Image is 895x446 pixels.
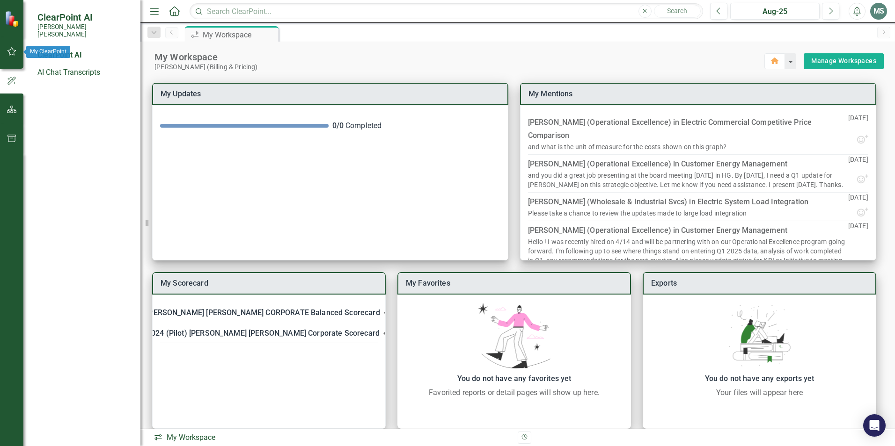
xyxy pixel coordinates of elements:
[528,89,573,98] a: My Mentions
[848,221,868,273] p: [DATE]
[804,53,884,69] div: split button
[332,121,344,131] div: 0 / 0
[730,3,820,20] button: Aug-25
[863,414,886,437] div: Open Intercom Messenger
[154,432,511,443] div: My Workspace
[154,63,764,71] div: [PERSON_NAME] (Billing & Pricing)
[528,116,848,142] div: [PERSON_NAME] (Operational Excellence) in
[528,195,808,209] div: [PERSON_NAME] (Wholesale & Industrial Svcs) in
[528,224,787,237] div: [PERSON_NAME] (Operational Excellence) in
[190,3,703,20] input: Search ClearPoint...
[667,7,687,14] span: Search
[37,12,131,23] span: ClearPoint AI
[153,323,385,344] div: 2024 (Pilot) [PERSON_NAME] [PERSON_NAME] Corporate Scorecard
[811,55,876,67] a: Manage Workspaces
[37,67,131,78] a: AI Chat Transcripts
[528,237,848,321] div: Hello ! I was recently hired on 4/14 and will be partnering with on our Operational Excellence pr...
[147,306,380,319] div: [PERSON_NAME] [PERSON_NAME] CORPORATE Balanced Scorecard
[203,29,276,41] div: My Workspace
[681,159,787,168] a: Customer Energy Management
[147,327,380,340] div: 2024 (Pilot) [PERSON_NAME] [PERSON_NAME] Corporate Scorecard
[528,209,747,218] div: Please take a chance to review the updates made to large load integration
[848,193,868,207] p: [DATE]
[37,50,131,61] div: ClearPoint AI
[870,3,887,20] button: MS
[654,5,701,18] button: Search
[528,142,726,151] div: and what is the unit of measure for the costs shown on this graph?
[332,121,501,131] div: Completed
[697,197,808,206] a: Electric System Load Integration
[734,6,816,17] div: Aug-25
[651,279,677,288] a: Exports
[161,89,201,98] a: My Updates
[647,372,872,385] div: You do not have any exports yet
[681,226,787,235] a: Customer Energy Management
[153,302,385,323] div: [PERSON_NAME] [PERSON_NAME] CORPORATE Balanced Scorecard
[528,171,848,189] div: and you did a great job presenting at the board meeting [DATE] in HG. By [DATE], I need a Q1 upda...
[848,113,868,134] p: [DATE]
[406,279,450,288] a: My Favorites
[528,158,787,171] div: [PERSON_NAME] (Operational Excellence) in
[402,372,626,385] div: You do not have any favorites yet
[161,279,208,288] a: My Scorecard
[5,11,21,27] img: ClearPoint Strategy
[804,53,884,69] button: Manage Workspaces
[37,23,131,38] small: [PERSON_NAME] [PERSON_NAME]
[26,46,70,58] div: My ClearPoint
[154,51,764,63] div: My Workspace
[402,387,626,398] div: Favorited reports or detail pages will show up here.
[848,155,868,173] p: [DATE]
[647,387,872,398] div: Your files will appear here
